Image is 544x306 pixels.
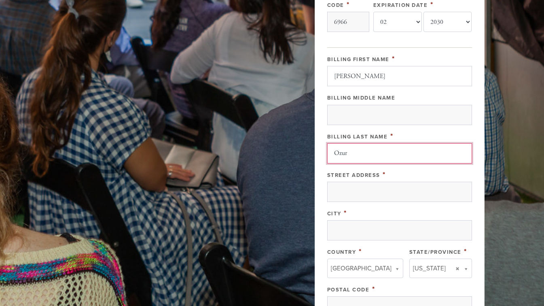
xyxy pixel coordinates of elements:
label: City [327,210,341,217]
span: [GEOGRAPHIC_DATA] [331,263,392,274]
span: This field is required. [359,247,362,256]
span: This field is required. [464,247,467,256]
a: [US_STATE] [409,259,472,278]
label: Billing First Name [327,56,389,63]
label: Expiration Date [373,2,428,8]
span: This field is required. [392,54,395,63]
label: Country [327,249,356,255]
label: State/Province [409,249,461,255]
label: Street Address [327,172,380,178]
label: Billing Last Name [327,134,388,140]
span: This field is required. [390,132,394,140]
a: [GEOGRAPHIC_DATA] [327,259,403,278]
span: This field is required. [372,285,375,293]
label: Billing Middle Name [327,95,396,101]
label: Postal Code [327,287,370,293]
span: [US_STATE] [413,263,446,274]
select: Expiration Date month [373,12,422,32]
select: Expiration Date year [423,12,472,32]
span: This field is required. [383,170,386,179]
span: This field is required. [344,208,347,217]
